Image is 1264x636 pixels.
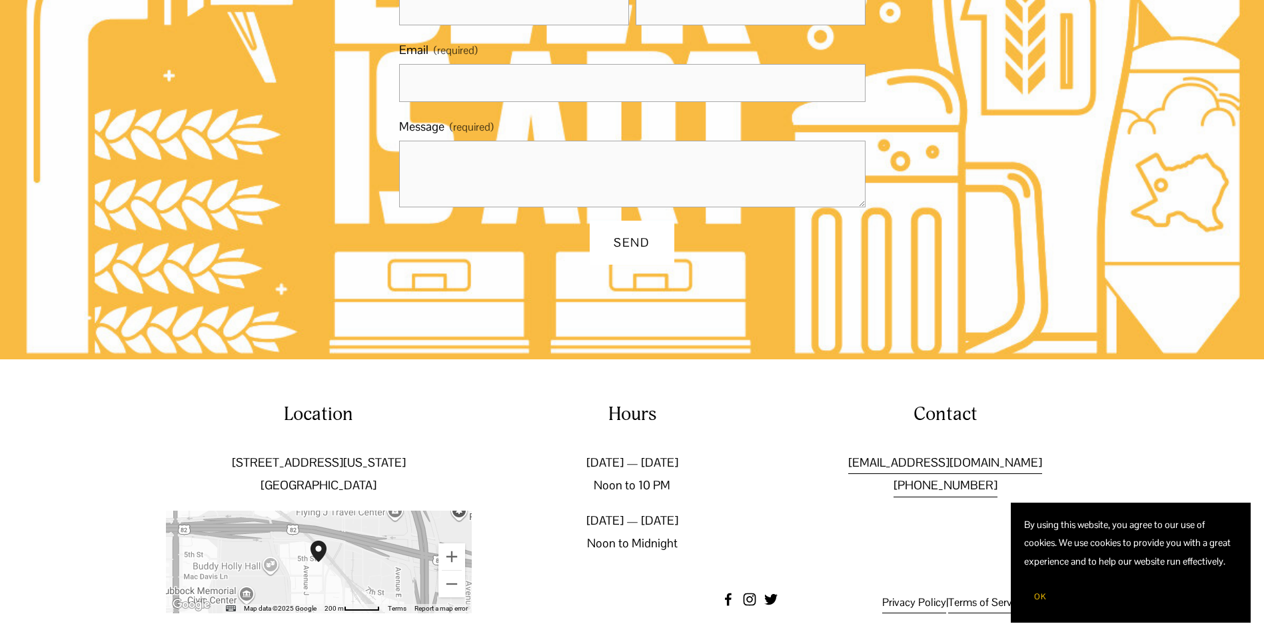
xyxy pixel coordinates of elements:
p: [DATE] — [DATE] Noon to 10 PM [479,451,785,497]
p: [STREET_ADDRESS][US_STATE] [GEOGRAPHIC_DATA] [166,451,472,497]
span: Send [614,235,650,250]
a: twitter-unauth [764,593,778,606]
button: Zoom in [438,543,465,570]
div: Two Docs Brewing Co. 502 Texas Avenue Lubbock, TX, 79401, United States [311,541,342,583]
span: (required) [434,41,478,61]
a: [PHONE_NUMBER] [894,474,997,497]
a: Terms of Service [948,593,1025,613]
button: Zoom out [438,571,465,597]
button: OK [1024,584,1056,609]
span: Map data ©2025 Google [244,605,316,612]
span: 200 m [324,605,344,612]
p: By using this website, you agree to our use of cookies. We use cookies to provide you with a grea... [1024,516,1237,571]
section: Cookie banner [1011,503,1251,623]
span: (required) [450,117,494,138]
p: [DATE] — [DATE] Noon to Midnight [479,509,785,555]
img: Google [169,596,213,613]
span: Message [399,115,444,138]
span: Email [399,39,428,61]
a: Terms [388,605,406,612]
a: [EMAIL_ADDRESS][DOMAIN_NAME] [848,451,1042,474]
h4: Location [166,401,472,427]
a: Privacy Policy [882,593,946,613]
p: | | [832,593,1098,613]
h4: Hours [479,401,785,427]
a: Report a map error [414,605,468,612]
button: Map Scale: 200 m per 50 pixels [320,604,384,613]
span: OK [1034,591,1046,602]
button: SendSend [590,221,674,265]
h4: Contact [792,401,1098,427]
a: instagram-unauth [743,593,756,606]
a: Facebook [722,593,735,606]
button: Keyboard shortcuts [226,604,235,613]
a: Open this area in Google Maps (opens a new window) [169,596,213,613]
